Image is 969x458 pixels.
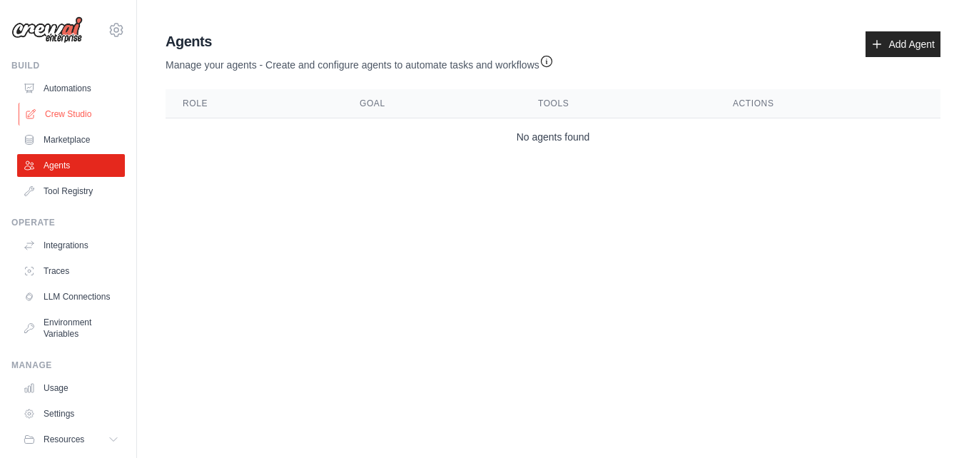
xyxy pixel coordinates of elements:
a: Environment Variables [17,311,125,345]
div: Build [11,60,125,71]
td: No agents found [166,118,940,156]
span: Resources [44,434,84,445]
a: Integrations [17,234,125,257]
a: Add Agent [866,31,940,57]
p: Manage your agents - Create and configure agents to automate tasks and workflows [166,51,554,72]
a: Marketplace [17,128,125,151]
a: Automations [17,77,125,100]
th: Role [166,89,343,118]
div: Operate [11,217,125,228]
th: Actions [716,89,940,118]
a: Usage [17,377,125,400]
h2: Agents [166,31,554,51]
a: Settings [17,402,125,425]
button: Resources [17,428,125,451]
a: Traces [17,260,125,283]
a: Agents [17,154,125,177]
img: Logo [11,16,83,44]
div: Manage [11,360,125,371]
th: Goal [343,89,521,118]
a: LLM Connections [17,285,125,308]
th: Tools [521,89,716,118]
a: Crew Studio [19,103,126,126]
a: Tool Registry [17,180,125,203]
